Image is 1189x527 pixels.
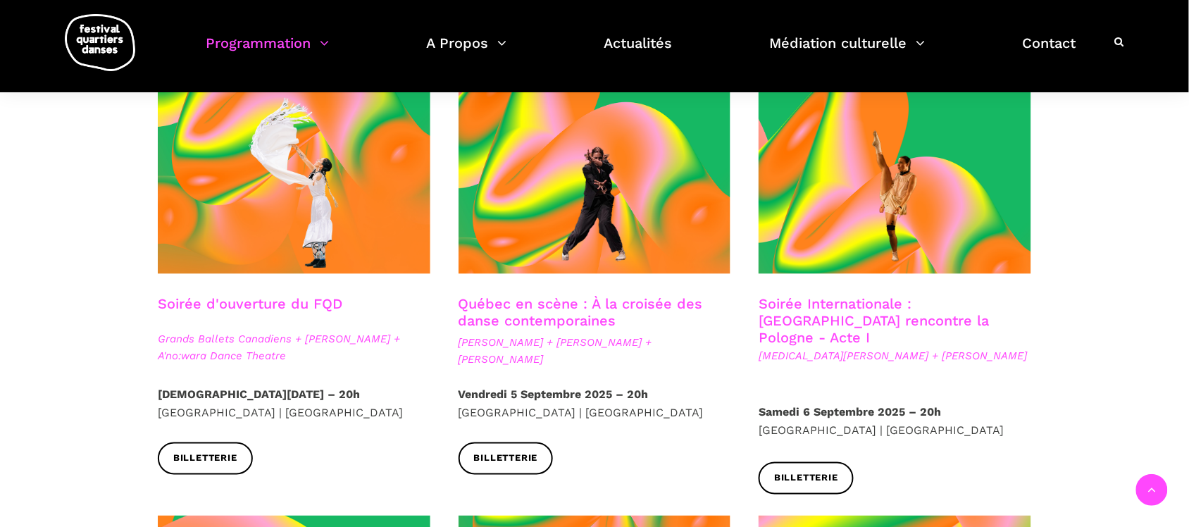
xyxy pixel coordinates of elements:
a: A Propos [426,31,506,73]
a: Programmation [206,31,329,73]
a: Québec en scène : À la croisée des danse contemporaines [459,295,703,329]
span: Billetterie [173,452,237,466]
strong: Samedi 6 Septembre 2025 – 20h [759,405,941,418]
p: [GEOGRAPHIC_DATA] | [GEOGRAPHIC_DATA] [759,403,1031,439]
span: Grands Ballets Canadiens + [PERSON_NAME] + A'no:wara Dance Theatre [158,330,430,364]
p: [GEOGRAPHIC_DATA] | [GEOGRAPHIC_DATA] [459,385,731,421]
a: Billetterie [158,442,253,474]
a: Billetterie [759,462,854,494]
p: [GEOGRAPHIC_DATA] | [GEOGRAPHIC_DATA] [158,385,430,421]
a: Contact [1023,31,1076,73]
a: Billetterie [459,442,554,474]
a: Soirée Internationale : [GEOGRAPHIC_DATA] rencontre la Pologne - Acte I [759,295,989,346]
span: [PERSON_NAME] + [PERSON_NAME] + [PERSON_NAME] [459,334,731,368]
strong: [DEMOGRAPHIC_DATA][DATE] – 20h [158,387,360,401]
strong: Vendredi 5 Septembre 2025 – 20h [459,387,649,401]
a: Actualités [604,31,673,73]
span: Billetterie [774,471,838,486]
a: Médiation culturelle [770,31,926,73]
span: Billetterie [474,452,538,466]
span: [MEDICAL_DATA][PERSON_NAME] + [PERSON_NAME] [759,347,1031,364]
a: Soirée d'ouverture du FQD [158,295,342,312]
img: logo-fqd-med [65,14,135,71]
